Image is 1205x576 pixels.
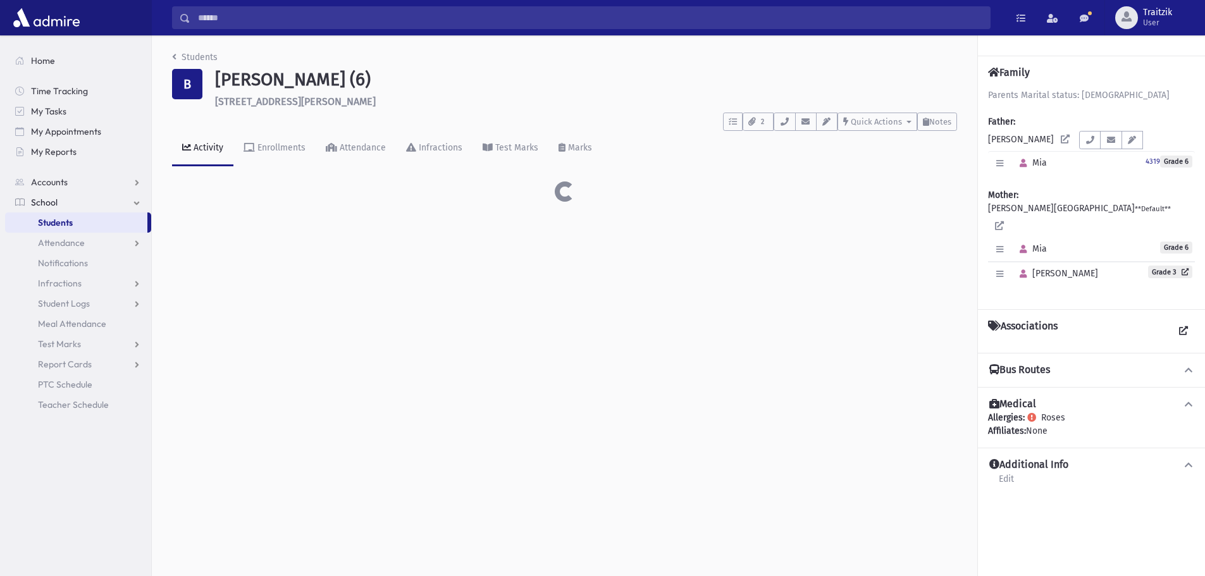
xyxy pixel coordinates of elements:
[5,192,151,212] a: School
[38,358,92,370] span: Report Cards
[988,398,1195,411] button: Medical
[38,257,88,269] span: Notifications
[917,113,957,131] button: Notes
[31,176,68,188] span: Accounts
[38,278,82,289] span: Infractions
[215,69,957,90] h1: [PERSON_NAME] (6)
[988,412,1025,423] b: Allergies:
[837,113,917,131] button: Quick Actions
[31,85,88,97] span: Time Tracking
[5,334,151,354] a: Test Marks
[1014,268,1098,279] span: [PERSON_NAME]
[38,237,85,248] span: Attendance
[190,6,990,29] input: Search
[5,121,151,142] a: My Appointments
[988,89,1195,102] div: Parents Marital status: [DEMOGRAPHIC_DATA]
[172,131,233,166] a: Activity
[5,212,147,233] a: Students
[988,424,1195,438] div: None
[233,131,316,166] a: Enrollments
[5,273,151,293] a: Infractions
[1014,243,1047,254] span: Mia
[1160,242,1192,254] span: Grade 6
[31,126,101,137] span: My Appointments
[416,142,462,153] div: Infractions
[1148,266,1192,278] a: Grade 3
[929,117,951,126] span: Notes
[172,69,202,99] div: B
[10,5,83,30] img: AdmirePro
[5,374,151,395] a: PTC Schedule
[757,116,768,128] span: 2
[5,395,151,415] a: Teacher Schedule
[988,411,1195,438] div: Roses
[988,89,1195,299] div: [PERSON_NAME] [PERSON_NAME][GEOGRAPHIC_DATA]
[1143,18,1172,28] span: User
[1172,320,1195,343] a: View all Associations
[988,426,1026,436] b: Affiliates:
[1143,8,1172,18] span: Traitzik
[988,116,1015,127] b: Father:
[5,354,151,374] a: Report Cards
[5,293,151,314] a: Student Logs
[988,190,1018,200] b: Mother:
[989,398,1036,411] h4: Medical
[548,131,602,166] a: Marks
[31,106,66,117] span: My Tasks
[743,113,774,131] button: 2
[1146,157,1160,166] small: 4319
[1146,156,1160,166] a: 4319
[5,51,151,71] a: Home
[1160,156,1192,168] span: Grade 6
[38,217,73,228] span: Students
[172,52,218,63] a: Students
[1014,157,1047,168] span: Mia
[988,320,1058,343] h4: Associations
[396,131,473,166] a: Infractions
[988,364,1195,377] button: Bus Routes
[316,131,396,166] a: Attendance
[5,172,151,192] a: Accounts
[5,101,151,121] a: My Tasks
[31,55,55,66] span: Home
[38,399,109,410] span: Teacher Schedule
[38,379,92,390] span: PTC Schedule
[38,298,90,309] span: Student Logs
[565,142,592,153] div: Marks
[31,146,77,157] span: My Reports
[988,66,1030,78] h4: Family
[38,318,106,329] span: Meal Attendance
[337,142,386,153] div: Attendance
[851,117,902,126] span: Quick Actions
[172,51,218,69] nav: breadcrumb
[988,458,1195,472] button: Additional Info
[473,131,548,166] a: Test Marks
[5,253,151,273] a: Notifications
[5,233,151,253] a: Attendance
[31,197,58,208] span: School
[5,81,151,101] a: Time Tracking
[989,458,1068,472] h4: Additional Info
[191,142,223,153] div: Activity
[38,338,81,350] span: Test Marks
[998,472,1015,494] a: Edit
[989,364,1050,377] h4: Bus Routes
[5,314,151,334] a: Meal Attendance
[215,95,957,107] h6: [STREET_ADDRESS][PERSON_NAME]
[493,142,538,153] div: Test Marks
[5,142,151,162] a: My Reports
[255,142,306,153] div: Enrollments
